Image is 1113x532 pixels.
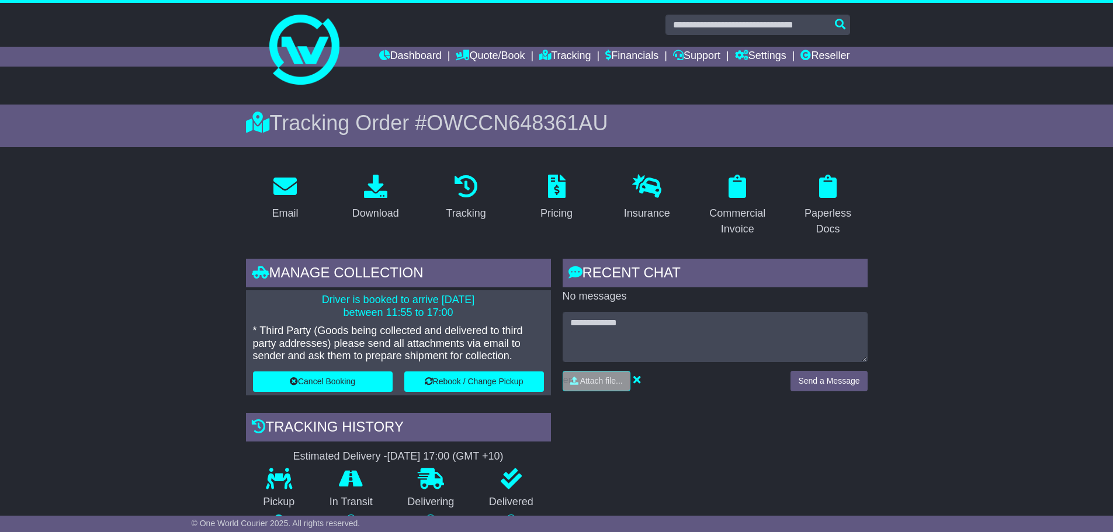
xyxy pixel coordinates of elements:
[253,325,544,363] p: * Third Party (Goods being collected and delivered to third party addresses) please send all atta...
[698,171,777,241] a: Commercial Invoice
[624,206,670,221] div: Insurance
[264,171,306,225] a: Email
[438,171,493,225] a: Tracking
[735,47,786,67] a: Settings
[800,47,850,67] a: Reseller
[246,110,868,135] div: Tracking Order #
[387,450,504,463] div: [DATE] 17:00 (GMT +10)
[345,171,407,225] a: Download
[563,290,868,303] p: No messages
[379,47,442,67] a: Dashboard
[790,371,867,391] button: Send a Message
[246,413,551,444] div: Tracking history
[246,450,551,463] div: Estimated Delivery -
[246,259,551,290] div: Manage collection
[789,171,868,241] a: Paperless Docs
[456,47,525,67] a: Quote/Book
[673,47,720,67] a: Support
[471,496,551,509] p: Delivered
[796,206,860,237] div: Paperless Docs
[706,206,769,237] div: Commercial Invoice
[253,371,393,392] button: Cancel Booking
[404,371,544,392] button: Rebook / Change Pickup
[253,294,544,319] p: Driver is booked to arrive [DATE] between 11:55 to 17:00
[563,259,868,290] div: RECENT CHAT
[446,206,486,221] div: Tracking
[272,206,298,221] div: Email
[427,111,608,135] span: OWCCN648361AU
[192,519,360,528] span: © One World Courier 2025. All rights reserved.
[390,496,472,509] p: Delivering
[352,206,399,221] div: Download
[605,47,658,67] a: Financials
[312,496,390,509] p: In Transit
[540,206,573,221] div: Pricing
[539,47,591,67] a: Tracking
[246,496,313,509] p: Pickup
[533,171,580,225] a: Pricing
[616,171,678,225] a: Insurance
